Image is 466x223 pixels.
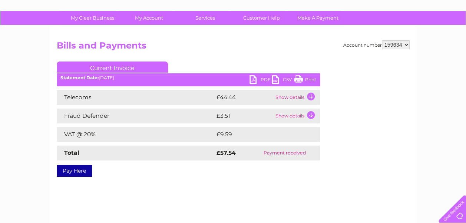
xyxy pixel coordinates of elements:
strong: £57.54 [217,149,236,156]
a: Contact [417,31,435,37]
td: £9.59 [215,127,303,142]
td: £3.51 [215,109,274,123]
a: Print [294,75,316,86]
a: Pay Here [57,165,92,177]
a: Blog [401,31,412,37]
td: Payment received [249,146,320,160]
b: Statement Date: [60,75,99,80]
a: Water [336,31,350,37]
h2: Bills and Payments [57,40,410,54]
td: £44.44 [215,90,274,105]
a: CSV [272,75,294,86]
a: Services [175,11,236,25]
a: 0333 014 3131 [326,4,377,13]
strong: Total [64,149,79,156]
td: VAT @ 20% [57,127,215,142]
a: My Clear Business [62,11,123,25]
a: Make A Payment [287,11,348,25]
a: Customer Help [231,11,292,25]
a: Current Invoice [57,61,168,73]
td: Show details [274,90,320,105]
a: My Account [118,11,179,25]
div: [DATE] [57,75,320,80]
td: Show details [274,109,320,123]
img: logo.png [16,19,54,42]
div: Account number [343,40,410,49]
a: PDF [249,75,272,86]
a: Telecoms [375,31,397,37]
div: Clear Business is a trading name of Verastar Limited (registered in [GEOGRAPHIC_DATA] No. 3667643... [58,4,409,36]
td: Fraud Defender [57,109,215,123]
td: Telecoms [57,90,215,105]
a: Log out [442,31,459,37]
a: Energy [354,31,370,37]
